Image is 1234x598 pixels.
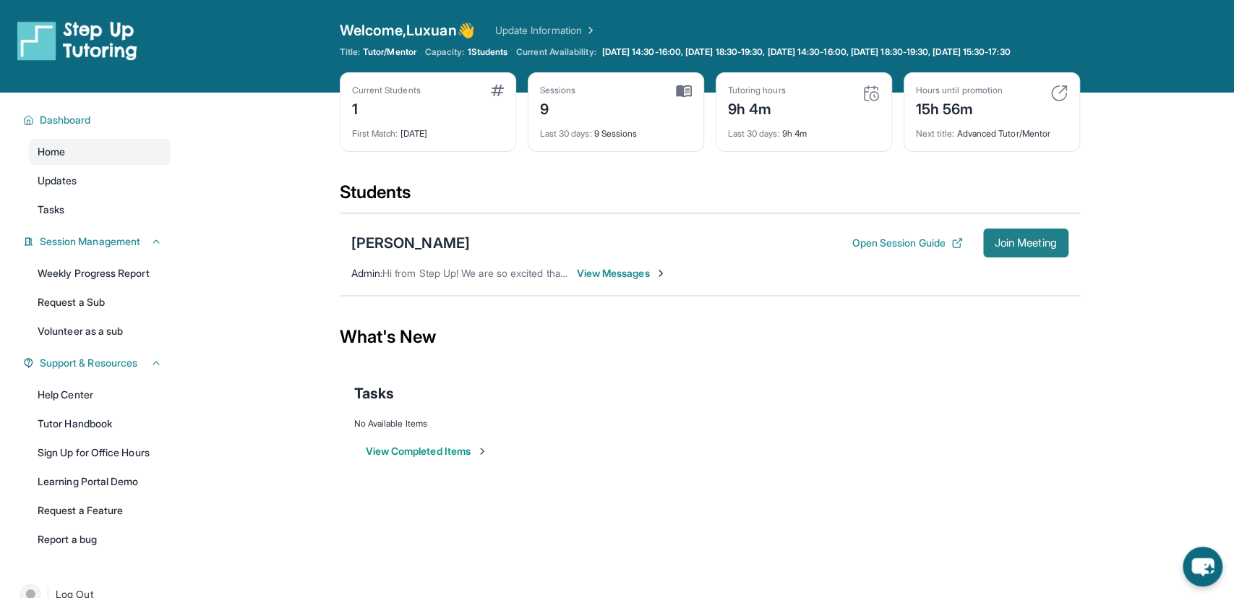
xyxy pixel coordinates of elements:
[540,85,576,96] div: Sessions
[38,202,64,217] span: Tasks
[351,267,382,279] span: Admin :
[29,139,171,165] a: Home
[495,23,596,38] a: Update Information
[29,440,171,466] a: Sign Up for Office Hours
[916,96,1003,119] div: 15h 56m
[29,411,171,437] a: Tutor Handbook
[577,266,667,281] span: View Messages
[29,382,171,408] a: Help Center
[540,96,576,119] div: 9
[29,469,171,495] a: Learning Portal Demo
[366,444,488,458] button: View Completed Items
[29,197,171,223] a: Tasks
[983,228,1068,257] button: Join Meeting
[916,85,1003,96] div: Hours until promotion
[29,526,171,552] a: Report a bug
[516,46,596,58] span: Current Availability:
[340,46,360,58] span: Title:
[467,46,507,58] span: 1 Students
[728,85,786,96] div: Tutoring hours
[540,128,592,139] span: Last 30 days :
[728,128,780,139] span: Last 30 days :
[425,46,465,58] span: Capacity:
[17,20,137,61] img: logo
[34,234,162,249] button: Session Management
[354,383,394,403] span: Tasks
[351,233,470,253] div: [PERSON_NAME]
[40,113,91,127] span: Dashboard
[676,85,692,98] img: card
[602,46,1011,58] span: [DATE] 14:30-16:00, [DATE] 18:30-19:30, [DATE] 14:30-16:00, [DATE] 18:30-19:30, [DATE] 15:30-17:30
[363,46,416,58] span: Tutor/Mentor
[852,236,962,250] button: Open Session Guide
[1050,85,1068,102] img: card
[491,85,504,96] img: card
[728,96,786,119] div: 9h 4m
[29,260,171,286] a: Weekly Progress Report
[340,20,475,40] span: Welcome, Luxuan 👋
[352,119,504,140] div: [DATE]
[29,318,171,344] a: Volunteer as a sub
[1183,547,1222,586] button: chat-button
[40,356,137,370] span: Support & Resources
[728,119,880,140] div: 9h 4m
[599,46,1014,58] a: [DATE] 14:30-16:00, [DATE] 18:30-19:30, [DATE] 14:30-16:00, [DATE] 18:30-19:30, [DATE] 15:30-17:30
[862,85,880,102] img: card
[29,168,171,194] a: Updates
[582,23,596,38] img: Chevron Right
[352,128,398,139] span: First Match :
[340,305,1080,369] div: What's New
[352,96,421,119] div: 1
[916,128,955,139] span: Next title :
[38,145,65,159] span: Home
[995,239,1057,247] span: Join Meeting
[655,268,667,279] img: Chevron-Right
[352,85,421,96] div: Current Students
[29,497,171,524] a: Request a Feature
[34,356,162,370] button: Support & Resources
[916,119,1068,140] div: Advanced Tutor/Mentor
[40,234,140,249] span: Session Management
[540,119,692,140] div: 9 Sessions
[34,113,162,127] button: Dashboard
[38,174,77,188] span: Updates
[340,181,1080,213] div: Students
[354,418,1066,430] div: No Available Items
[29,289,171,315] a: Request a Sub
